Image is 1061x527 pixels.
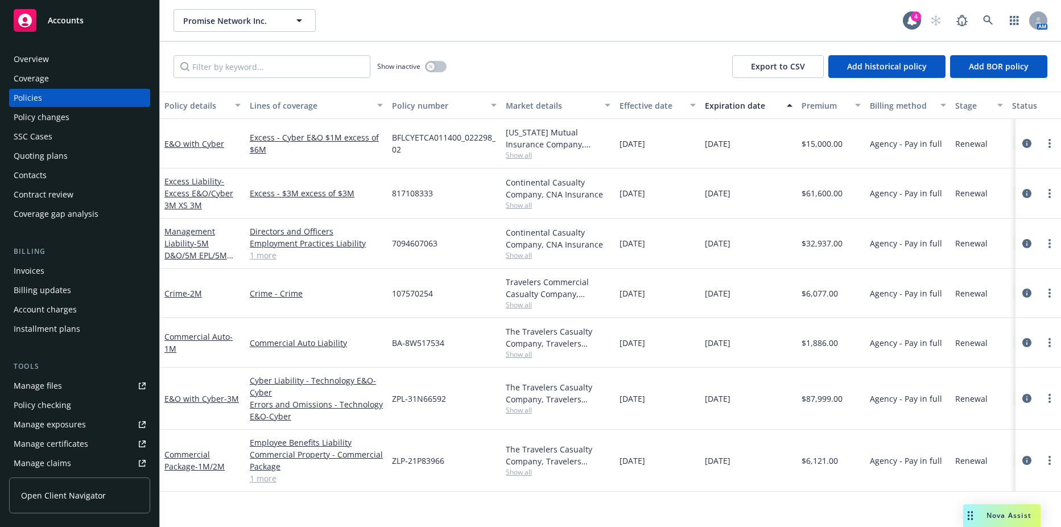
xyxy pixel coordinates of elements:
[14,50,49,68] div: Overview
[14,127,52,146] div: SSC Cases
[1043,454,1056,467] a: more
[705,337,730,349] span: [DATE]
[865,92,951,119] button: Billing method
[14,262,44,280] div: Invoices
[164,226,227,273] a: Management Liability
[615,92,700,119] button: Effective date
[955,337,988,349] span: Renewal
[1043,286,1056,300] a: more
[501,92,615,119] button: Market details
[392,100,484,112] div: Policy number
[732,55,824,78] button: Export to CSV
[392,393,446,405] span: ZPL-31N66592
[1020,286,1034,300] a: circleInformation
[870,337,942,349] span: Agency - Pay in full
[14,281,71,299] div: Billing updates
[950,55,1047,78] button: Add BOR policy
[870,393,942,405] span: Agency - Pay in full
[14,396,71,414] div: Policy checking
[1020,336,1034,349] a: circleInformation
[951,9,973,32] a: Report a Bug
[187,288,202,299] span: - 2M
[1043,137,1056,150] a: more
[1003,9,1026,32] a: Switch app
[951,92,1008,119] button: Stage
[250,437,383,448] a: Employee Benefits Liability
[705,455,730,467] span: [DATE]
[506,126,610,150] div: [US_STATE] Mutual Insurance Company, [US_STATE] Mutual Workers' Compensation Insurance, RT Specia...
[377,61,420,71] span: Show inactive
[705,138,730,150] span: [DATE]
[955,287,988,299] span: Renewal
[924,9,947,32] a: Start snowing
[506,100,598,112] div: Market details
[797,92,865,119] button: Premium
[506,200,610,210] span: Show all
[392,287,433,299] span: 107570254
[977,9,1000,32] a: Search
[705,287,730,299] span: [DATE]
[620,287,645,299] span: [DATE]
[705,237,730,249] span: [DATE]
[802,100,848,112] div: Premium
[9,205,150,223] a: Coverage gap analysis
[392,455,444,467] span: ZLP-21P83966
[250,337,383,349] a: Commercial Auto Liability
[250,187,383,199] a: Excess - $3M excess of $3M
[14,166,47,184] div: Contacts
[14,89,42,107] div: Policies
[9,281,150,299] a: Billing updates
[506,443,610,467] div: The Travelers Casualty Company, Travelers Insurance
[847,61,927,72] span: Add historical policy
[9,415,150,434] span: Manage exposures
[870,100,934,112] div: Billing method
[14,435,88,453] div: Manage certificates
[250,249,383,261] a: 1 more
[183,15,282,27] span: Promise Network Inc.
[250,237,383,249] a: Employment Practices Liability
[392,187,433,199] span: 817108333
[250,287,383,299] a: Crime - Crime
[250,131,383,155] a: Excess - Cyber E&O $1M excess of $6M
[751,61,805,72] span: Export to CSV
[9,377,150,395] a: Manage files
[9,246,150,257] div: Billing
[802,455,838,467] span: $6,121.00
[705,393,730,405] span: [DATE]
[870,138,942,150] span: Agency - Pay in full
[506,150,610,160] span: Show all
[705,100,780,112] div: Expiration date
[174,9,316,32] button: Promise Network Inc.
[506,381,610,405] div: The Travelers Casualty Company, Travelers Insurance
[164,288,202,299] a: Crime
[250,472,383,484] a: 1 more
[802,393,843,405] span: $87,999.00
[48,16,84,25] span: Accounts
[1043,336,1056,349] a: more
[620,187,645,199] span: [DATE]
[802,337,838,349] span: $1,886.00
[14,377,62,395] div: Manage files
[1020,392,1034,405] a: circleInformation
[620,100,683,112] div: Effective date
[9,186,150,204] a: Contract review
[506,405,610,415] span: Show all
[506,467,610,477] span: Show all
[1043,187,1056,200] a: more
[392,337,444,349] span: BA-8W517534
[1020,454,1034,467] a: circleInformation
[9,147,150,165] a: Quoting plans
[164,331,233,354] a: Commercial Auto
[9,166,150,184] a: Contacts
[9,69,150,88] a: Coverage
[955,393,988,405] span: Renewal
[14,205,98,223] div: Coverage gap analysis
[963,504,977,527] div: Drag to move
[14,454,71,472] div: Manage claims
[1043,392,1056,405] a: more
[9,320,150,338] a: Installment plans
[9,89,150,107] a: Policies
[620,337,645,349] span: [DATE]
[9,454,150,472] a: Manage claims
[9,396,150,414] a: Policy checking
